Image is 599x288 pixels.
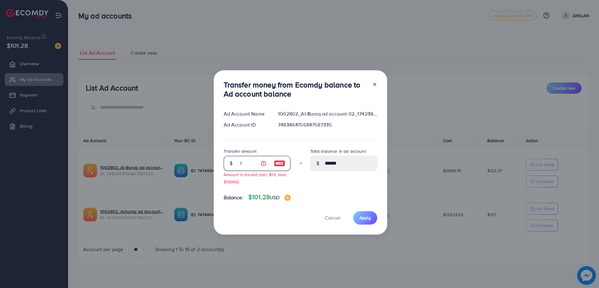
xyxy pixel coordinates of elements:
button: Apply [353,211,377,225]
span: Balance: [224,194,243,201]
span: Apply [359,215,371,221]
h3: Transfer money from Ecomdy balance to Ad account balance [224,80,367,98]
h4: $101.28 [248,193,291,201]
div: Ad Account ID [219,121,273,128]
button: Cancel [317,211,348,225]
img: image [274,160,285,167]
img: image [285,195,291,201]
label: Total balance in ad account [310,148,366,154]
label: Transfer amount [224,148,256,154]
span: Cancel [325,214,340,221]
div: 1002802_Al-Buraq ad account 02_1742380041767 [273,110,382,117]
span: USD [270,194,280,201]
div: 7483464156847587335 [273,121,382,128]
div: Ad Account Name [219,110,273,117]
small: Amount is invalid (min: $10, max: $10000) [224,171,287,185]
